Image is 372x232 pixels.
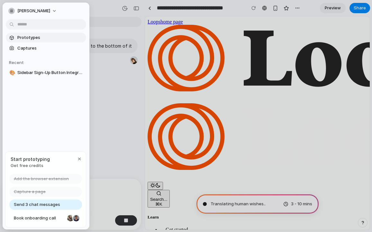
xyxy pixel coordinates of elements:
span: [PERSON_NAME] [17,8,50,14]
button: 🎨 [8,70,15,76]
a: Loopshome page [3,3,339,165]
button: [PERSON_NAME] [6,6,60,16]
div: Christian Iacullo [72,214,80,222]
div: Get started [21,210,222,216]
img: light logo [3,8,339,86]
a: Prototypes [6,33,86,42]
img: dark logo [3,87,339,164]
div: Search... [5,181,22,185]
a: 🎨Sidebar Sign-Up Button Integration [6,68,86,78]
span: ⌘ K [10,185,17,190]
span: Book onboarding call [14,215,65,221]
a: Captures [6,43,86,53]
span: Capture a page [14,189,46,195]
span: Sidebar Sign-Up Button Integration [17,70,84,76]
span: Prototypes [17,34,84,41]
button: Search...⌘K [3,173,25,191]
span: Loops home page [3,3,38,8]
span: Start prototyping [11,156,50,162]
span: Add the browser extension [14,176,69,182]
span: Get free credits [11,162,50,169]
button: Toggle dark mode [3,165,18,173]
span: Recent [9,60,24,65]
span: Captures [17,45,84,51]
a: Book onboarding call [9,213,82,223]
div: Nicole Kubica [67,214,74,222]
div: 🎨 [9,69,14,77]
span: Send 3 chat messages [14,201,60,208]
h5: Learn [3,198,222,203]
